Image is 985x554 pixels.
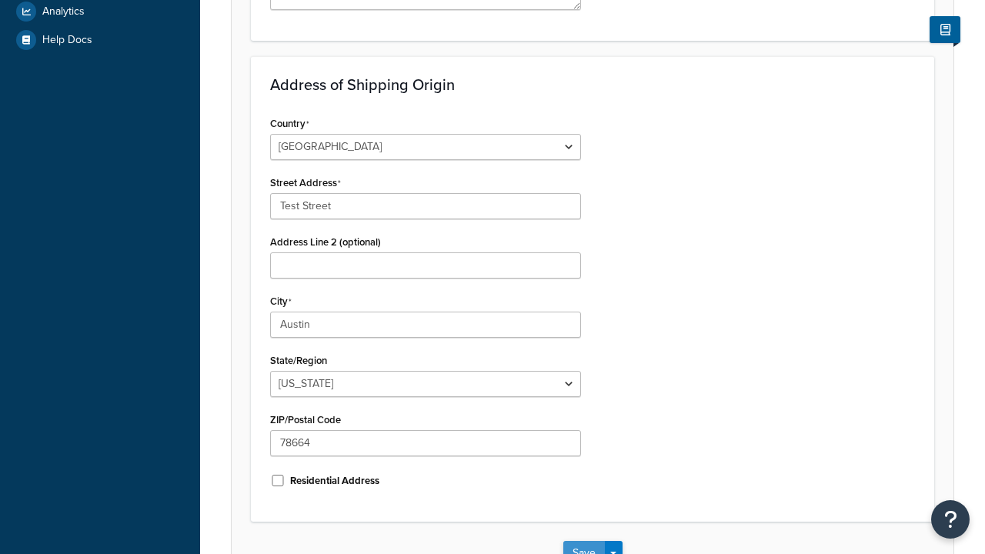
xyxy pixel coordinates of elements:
label: Address Line 2 (optional) [270,236,381,248]
label: Country [270,118,309,130]
button: Show Help Docs [930,16,960,43]
h3: Address of Shipping Origin [270,76,915,93]
label: Residential Address [290,474,379,488]
label: ZIP/Postal Code [270,414,341,426]
span: Help Docs [42,34,92,47]
label: State/Region [270,355,327,366]
a: Help Docs [12,26,189,54]
button: Open Resource Center [931,500,970,539]
span: Analytics [42,5,85,18]
label: Street Address [270,177,341,189]
label: City [270,295,292,308]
